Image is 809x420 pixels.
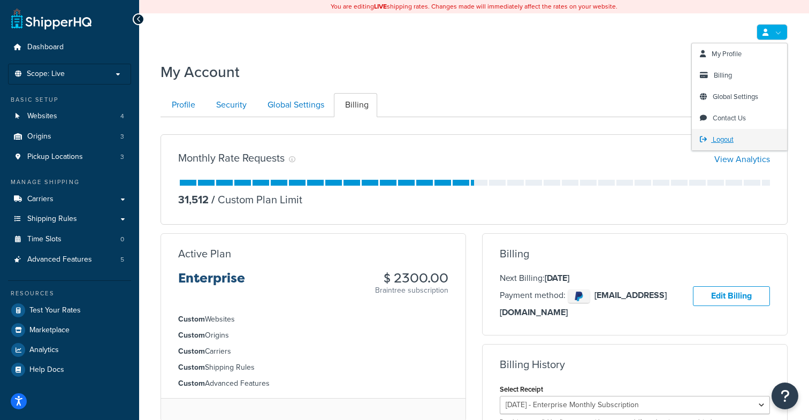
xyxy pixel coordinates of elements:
li: Pickup Locations [8,147,131,167]
a: Dashboard [8,37,131,57]
p: Next Billing: [500,271,693,285]
a: Security [205,93,255,117]
span: Marketplace [29,326,70,335]
span: Contact Us [713,113,746,123]
p: Payment method: [500,287,693,319]
a: Websites 4 [8,106,131,126]
b: LIVE [374,2,387,11]
li: Advanced Features [178,378,448,390]
span: Scope: Live [27,70,65,79]
h3: Enterprise [178,271,245,294]
li: Shipping Rules [178,362,448,373]
p: Braintree subscription [375,285,448,296]
li: Time Slots [8,230,131,249]
span: 3 [120,132,124,141]
a: View Analytics [714,153,770,165]
span: 3 [120,152,124,162]
span: Origins [27,132,51,141]
span: Dashboard [27,43,64,52]
div: Manage Shipping [8,178,131,187]
li: Carriers [178,346,448,357]
span: Billing [714,70,732,80]
strong: [DATE] [545,272,569,284]
strong: Custom [178,330,205,341]
a: Logout [692,129,787,150]
div: Resources [8,289,131,298]
span: Websites [27,112,57,121]
a: Contact Us [692,108,787,129]
h3: Active Plan [178,248,231,259]
h3: $ 2300.00 [375,271,448,285]
strong: Custom [178,314,205,325]
h3: Monthly Rate Requests [178,152,285,164]
p: 31,512 [178,192,209,207]
a: Shipping Rules [8,209,131,229]
a: Carriers [8,189,131,209]
span: / [211,192,215,208]
a: Edit Billing [693,286,770,306]
a: Origins 3 [8,127,131,147]
span: Pickup Locations [27,152,83,162]
span: Test Your Rates [29,306,81,315]
a: Billing [692,65,787,86]
h1: My Account [161,62,240,82]
span: Time Slots [27,235,62,244]
a: Time Slots 0 [8,230,131,249]
div: Basic Setup [8,95,131,104]
li: Websites [178,314,448,325]
a: Advanced Features 5 [8,250,131,270]
a: ShipperHQ Home [11,8,91,29]
h3: Billing [500,248,529,259]
span: 4 [120,112,124,121]
li: Advanced Features [8,250,131,270]
span: Help Docs [29,365,64,375]
label: Select Receipt [500,385,543,393]
span: Shipping Rules [27,215,77,224]
a: Global Settings [256,93,333,117]
span: Analytics [29,346,59,355]
a: My Profile [692,43,787,65]
a: Help Docs [8,360,131,379]
span: Logout [713,134,734,144]
li: Origins [8,127,131,147]
span: Advanced Features [27,255,92,264]
img: paypal-3deb45888e772a587c573a7884ac07e92f4cafcd24220d1590ef6c972d7d2309.png [568,289,590,303]
span: Carriers [27,195,54,204]
li: Websites [8,106,131,126]
span: 5 [120,255,124,264]
span: Global Settings [713,91,758,102]
strong: Custom [178,362,205,373]
button: Open Resource Center [772,383,798,409]
li: Origins [178,330,448,341]
a: Pickup Locations 3 [8,147,131,167]
strong: Custom [178,378,205,389]
h3: Billing History [500,358,565,370]
a: Global Settings [692,86,787,108]
strong: Custom [178,346,205,357]
a: Analytics [8,340,131,360]
a: Marketplace [8,320,131,340]
a: Billing [334,93,377,117]
a: Test Your Rates [8,301,131,320]
span: My Profile [712,49,742,59]
a: Profile [161,93,204,117]
span: 0 [120,235,124,244]
p: Custom Plan Limit [209,192,302,207]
